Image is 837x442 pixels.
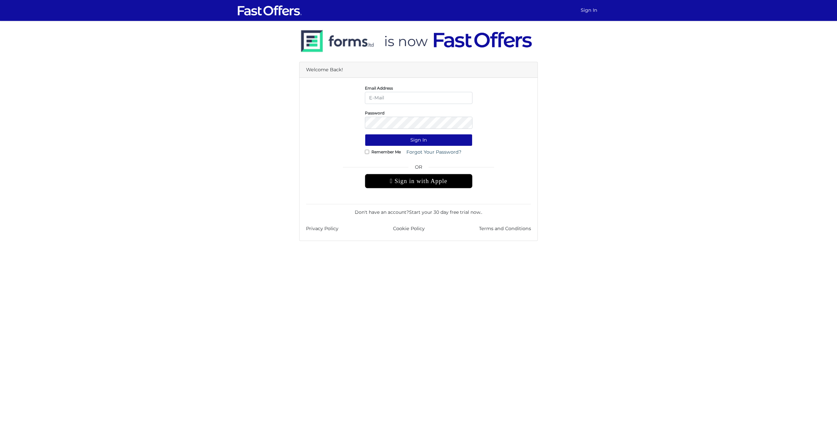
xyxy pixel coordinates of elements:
[306,204,531,216] div: Don't have an account? .
[578,4,600,17] a: Sign In
[306,225,338,232] a: Privacy Policy
[365,112,384,114] label: Password
[479,225,531,232] a: Terms and Conditions
[365,174,472,188] div: Sign in with Apple
[299,62,538,78] div: Welcome Back!
[409,209,481,215] a: Start your 30 day free trial now.
[365,87,393,89] label: Email Address
[365,163,472,174] span: OR
[365,92,472,104] input: E-Mail
[393,225,425,232] a: Cookie Policy
[371,151,401,153] label: Remember Me
[402,146,466,158] a: Forgot Your Password?
[365,134,472,146] button: Sign In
